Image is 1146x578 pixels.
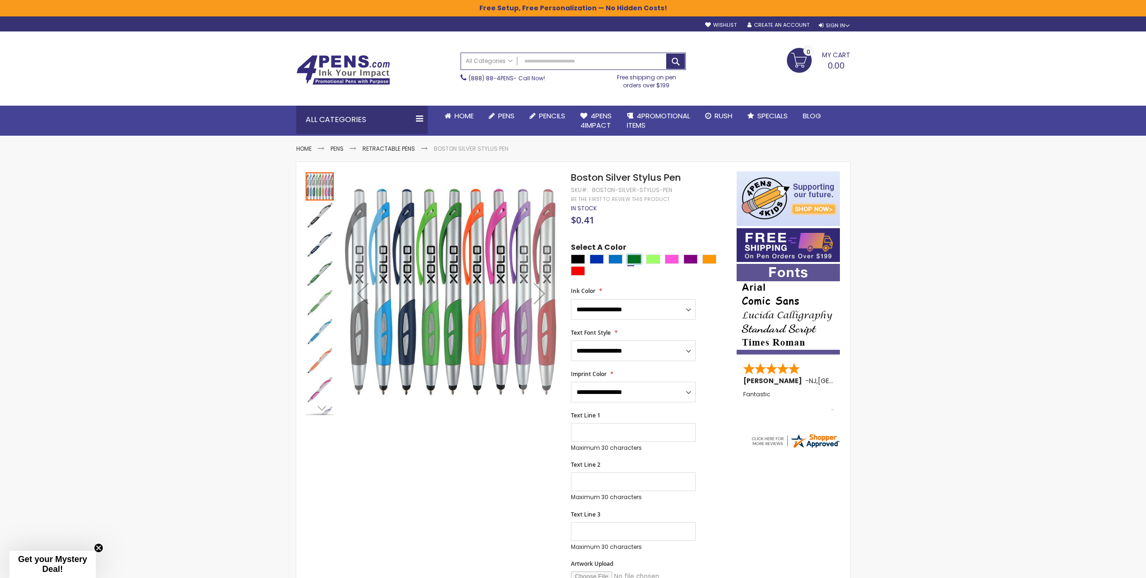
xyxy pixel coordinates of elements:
a: Home [296,145,312,153]
img: 4Pens Custom Pens and Promotional Products [296,55,390,85]
img: Boston Silver Stylus Pen [306,376,334,404]
span: Select A Color [571,242,626,255]
div: Orange [702,254,716,264]
a: 0.00 0 [787,48,850,71]
a: Home [437,106,481,126]
span: [GEOGRAPHIC_DATA] [818,376,887,385]
img: Boston Silver Stylus Pen [306,289,334,317]
div: Boston Silver Stylus Pen [306,171,335,200]
a: Blog [795,106,829,126]
img: Boston Silver Stylus Pen [344,185,559,400]
span: Imprint Color [571,370,607,378]
img: 4pens.com widget logo [750,432,840,449]
p: Maximum 30 characters [571,543,696,551]
span: Text Line 2 [571,461,600,469]
span: All Categories [466,57,513,65]
div: Boston Silver Stylus Pen [306,346,335,375]
div: Next [521,171,558,415]
div: Free shipping on pen orders over $199 [607,70,686,89]
span: 4PROMOTIONAL ITEMS [627,111,690,130]
button: Close teaser [94,543,103,553]
img: Free shipping on orders over $199 [737,228,840,262]
a: Pens [481,106,522,126]
a: Pencils [522,106,573,126]
img: Boston Silver Stylus Pen [306,201,334,230]
img: Boston Silver Stylus Pen [306,347,334,375]
span: Pens [498,111,515,121]
span: 4Pens 4impact [580,111,612,130]
a: Wishlist [705,22,737,29]
div: Get your Mystery Deal!Close teaser [9,551,96,578]
div: Blue [590,254,604,264]
div: Black [571,254,585,264]
span: NJ [809,376,816,385]
img: Boston Silver Stylus Pen [306,318,334,346]
div: Pink [665,254,679,264]
a: Retractable Pens [362,145,415,153]
span: Boston Silver Stylus Pen [571,171,681,184]
p: Maximum 30 characters [571,493,696,501]
div: Boston Silver Stylus Pen [306,375,335,404]
span: Ink Color [571,287,595,295]
span: Text Font Style [571,329,611,337]
a: Rush [698,106,740,126]
div: Boston Silver Stylus Pen [306,259,335,288]
div: All Categories [296,106,428,134]
span: 0 [807,47,810,56]
p: Maximum 30 characters [571,444,696,452]
a: 4pens.com certificate URL [750,443,840,451]
div: Purple [684,254,698,264]
div: Green Light [646,254,660,264]
a: Specials [740,106,795,126]
img: font-personalization-examples [737,264,840,355]
span: $0.41 [571,214,594,226]
span: In stock [571,204,597,212]
div: Fantastic [743,391,834,411]
span: Blog [803,111,821,121]
span: Home [454,111,474,121]
div: Boston Silver Stylus Pen [306,317,335,346]
span: Specials [757,111,788,121]
span: Artwork Upload [571,560,613,568]
div: Boston-Silver-Stylus-Pen [592,186,672,194]
a: Pens [331,145,344,153]
img: 4pens 4 kids [737,171,840,226]
li: Boston Silver Stylus Pen [434,145,508,153]
span: [PERSON_NAME] [743,376,805,385]
img: Boston Silver Stylus Pen [306,231,334,259]
a: (888) 88-4PENS [469,74,514,82]
div: Boston Silver Stylus Pen [306,200,335,230]
img: Boston Silver Stylus Pen [306,260,334,288]
span: Get your Mystery Deal! [18,555,87,574]
a: 4PROMOTIONALITEMS [619,106,698,136]
a: Create an Account [747,22,809,29]
div: Sign In [819,22,850,29]
div: Previous [344,171,382,415]
div: Availability [571,205,597,212]
span: - Call Now! [469,74,545,82]
div: Boston Silver Stylus Pen [306,230,335,259]
iframe: Google Customer Reviews [1069,553,1146,578]
span: - , [805,376,887,385]
a: All Categories [461,53,517,69]
span: Text Line 3 [571,510,600,518]
strong: SKU [571,186,588,194]
div: Next [306,401,334,415]
div: Boston Silver Stylus Pen [306,288,335,317]
div: Green [627,254,641,264]
a: 4Pens4impact [573,106,619,136]
div: Blue Light [608,254,623,264]
span: Pencils [539,111,565,121]
div: Red [571,266,585,276]
span: 0.00 [828,60,845,71]
span: Text Line 1 [571,411,600,419]
span: Rush [715,111,732,121]
a: Be the first to review this product [571,196,669,203]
